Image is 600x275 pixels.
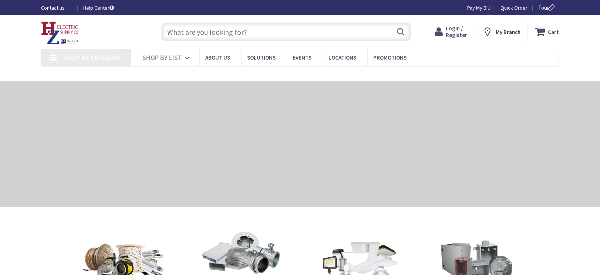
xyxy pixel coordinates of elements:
[373,54,407,61] span: Promotions
[496,28,520,36] strong: My Branch
[293,54,311,61] span: Events
[548,25,559,38] strong: Cart
[161,23,411,41] input: What are you looking for?
[328,54,356,61] span: Locations
[482,25,520,38] div: My Branch
[247,54,276,61] span: Solutions
[142,53,182,62] span: Shop By List
[446,25,467,38] span: Login / Register
[435,25,467,38] a: Login / Register
[467,4,490,11] a: Pay My Bill
[538,4,557,11] span: Tour
[41,4,71,11] a: Contact us
[41,21,79,44] img: HZ Electric Supply
[83,4,114,11] a: Help Center
[64,53,121,62] span: Shop By Category
[205,54,230,61] span: About Us
[535,25,559,38] a: Cart
[500,4,527,11] a: Quick Order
